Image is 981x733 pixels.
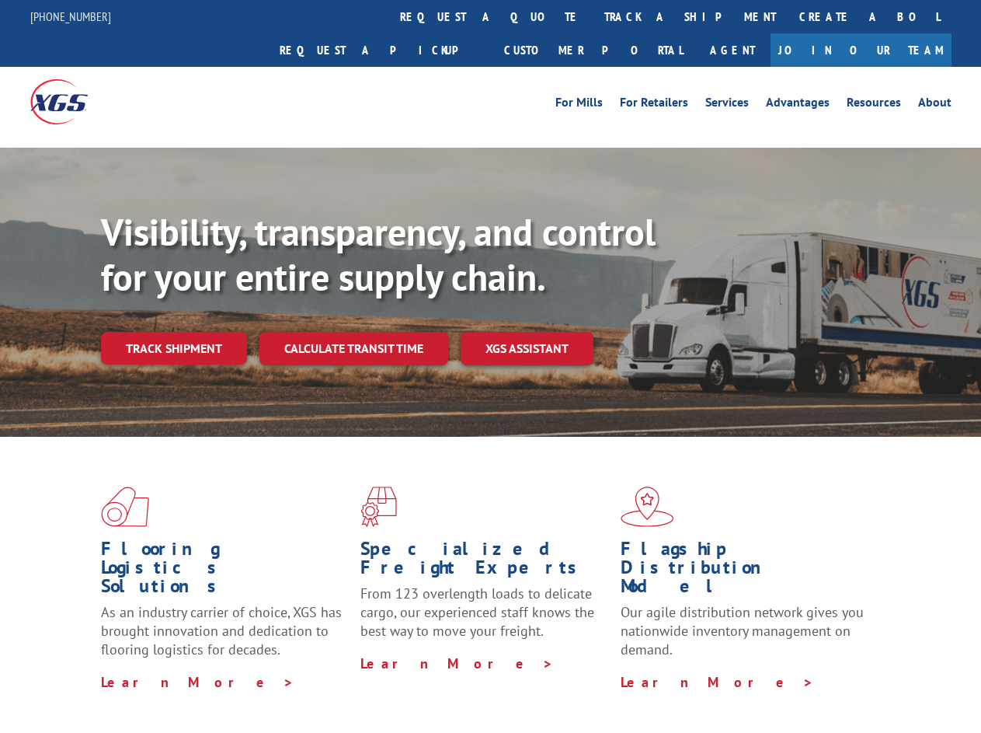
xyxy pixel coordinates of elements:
[621,487,674,527] img: xgs-icon-flagship-distribution-model-red
[621,673,814,691] a: Learn More >
[555,96,603,113] a: For Mills
[918,96,951,113] a: About
[360,487,397,527] img: xgs-icon-focused-on-flooring-red
[101,332,247,365] a: Track shipment
[620,96,688,113] a: For Retailers
[766,96,830,113] a: Advantages
[30,9,111,24] a: [PHONE_NUMBER]
[621,539,868,603] h1: Flagship Distribution Model
[360,539,608,585] h1: Specialized Freight Experts
[360,585,608,654] p: From 123 overlength loads to delicate cargo, our experienced staff knows the best way to move you...
[268,33,492,67] a: Request a pickup
[694,33,771,67] a: Agent
[621,603,864,658] span: Our agile distribution network gives you nationwide inventory management on demand.
[101,539,349,603] h1: Flooring Logistics Solutions
[461,332,593,365] a: XGS ASSISTANT
[101,603,342,658] span: As an industry carrier of choice, XGS has brought innovation and dedication to flooring logistics...
[259,332,448,365] a: Calculate transit time
[360,654,554,672] a: Learn More >
[101,208,656,301] b: Visibility, transparency, and control for your entire supply chain.
[101,487,149,527] img: xgs-icon-total-supply-chain-intelligence-red
[705,96,749,113] a: Services
[492,33,694,67] a: Customer Portal
[847,96,901,113] a: Resources
[101,673,294,691] a: Learn More >
[771,33,951,67] a: Join Our Team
